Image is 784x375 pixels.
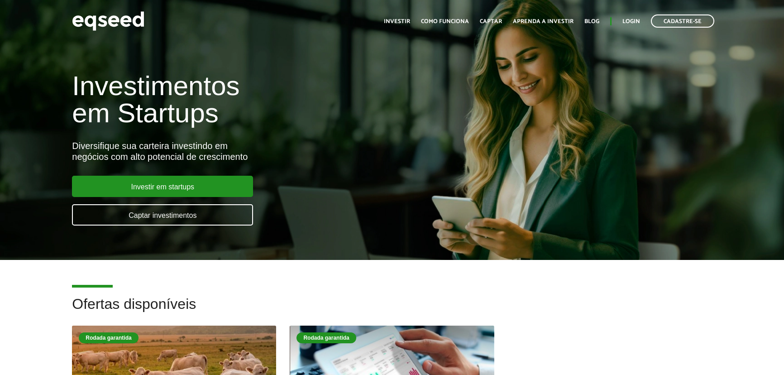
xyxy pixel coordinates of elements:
a: Como funciona [421,19,469,24]
a: Blog [584,19,599,24]
div: Rodada garantida [79,332,138,343]
a: Aprenda a investir [513,19,574,24]
h1: Investimentos em Startups [72,72,450,127]
a: Captar [480,19,502,24]
img: EqSeed [72,9,144,33]
div: Rodada garantida [296,332,356,343]
a: Investir em startups [72,176,253,197]
div: Diversifique sua carteira investindo em negócios com alto potencial de crescimento [72,140,450,162]
a: Cadastre-se [651,14,714,28]
a: Investir [384,19,410,24]
a: Captar investimentos [72,204,253,226]
a: Login [622,19,640,24]
h2: Ofertas disponíveis [72,296,712,326]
